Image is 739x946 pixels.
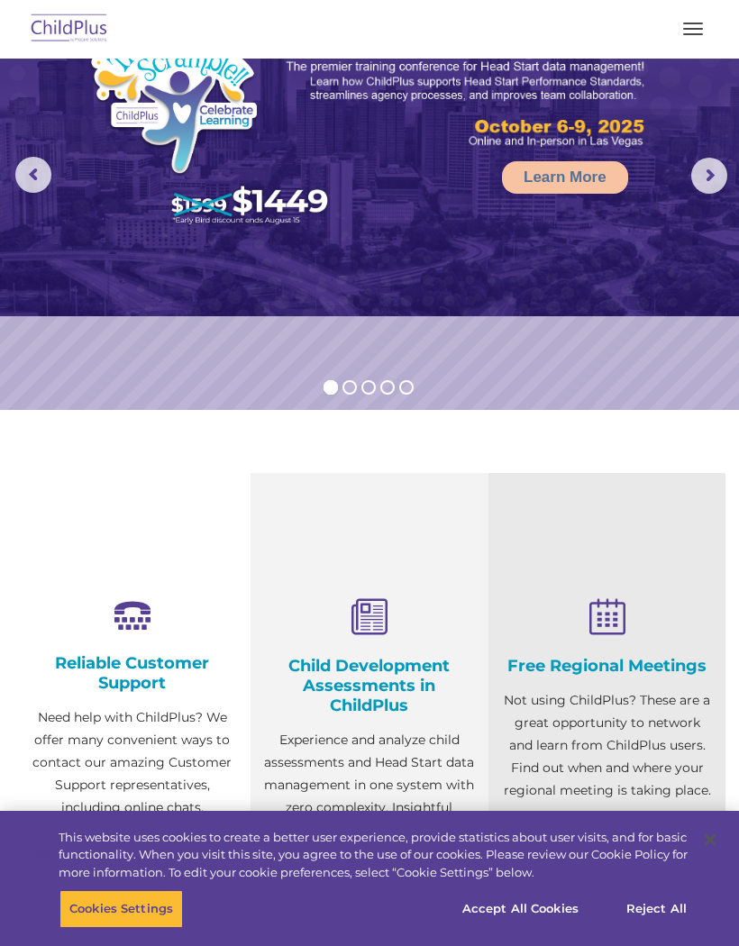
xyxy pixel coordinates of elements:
button: Reject All [600,890,713,928]
h4: Free Regional Meetings [502,656,712,676]
p: Need help with ChildPlus? We offer many convenient ways to contact our amazing Customer Support r... [27,706,237,864]
img: ChildPlus by Procare Solutions [27,8,112,50]
p: Not using ChildPlus? These are a great opportunity to network and learn from ChildPlus users. Fin... [502,689,712,802]
button: Accept All Cookies [452,890,588,928]
p: Experience and analyze child assessments and Head Start data management in one system with zero c... [264,729,474,864]
h4: Reliable Customer Support [27,653,237,693]
h4: Child Development Assessments in ChildPlus [264,656,474,715]
button: Cookies Settings [59,890,183,928]
a: Learn More [502,161,628,194]
div: This website uses cookies to create a better user experience, provide statistics about user visit... [59,829,688,882]
button: Close [690,820,730,860]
